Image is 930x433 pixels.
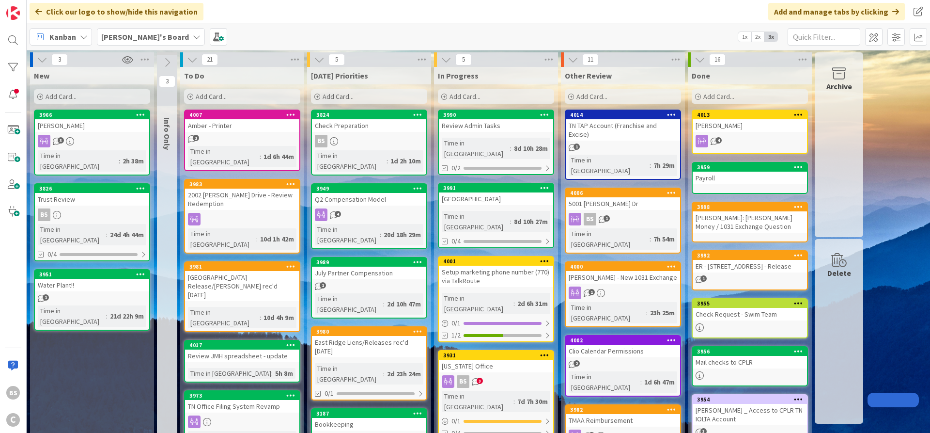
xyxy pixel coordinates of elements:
[261,151,296,162] div: 1d 6h 44m
[693,203,807,233] div: 3998[PERSON_NAME]: [PERSON_NAME] Money / 1031 Exchange Question
[311,71,368,80] span: Today's Priorities
[457,375,469,388] div: BS
[43,294,49,301] span: 1
[34,183,150,261] a: 3826Trust ReviewBSTime in [GEOGRAPHIC_DATA]:24d 4h 44m0/4
[439,111,553,132] div: 3990Review Admin Tasks
[693,299,807,308] div: 3955
[312,184,426,206] div: 3949Q2 Compensation Model
[35,270,149,279] div: 3951
[827,267,851,279] div: Delete
[196,92,227,101] span: Add Card...
[442,391,513,412] div: Time in [GEOGRAPHIC_DATA]
[570,112,680,118] div: 4014
[565,335,681,397] a: 4002Clio Calendar PermissionsTime in [GEOGRAPHIC_DATA]:1d 6h 47m
[738,32,751,42] span: 1x
[38,150,119,172] div: Time in [GEOGRAPHIC_DATA]
[185,189,299,210] div: 2002 [PERSON_NAME] Drive - Review Redemption
[35,270,149,291] div: 3951Water Plant!!
[443,258,553,265] div: 4001
[582,54,599,65] span: 11
[312,258,426,279] div: 3989July Partner Compensation
[189,181,299,188] div: 3983
[697,164,807,171] div: 3959
[510,143,511,154] span: :
[692,298,808,338] a: 3955Check Request - Swim Team
[439,351,553,372] div: 3931[US_STATE] Office
[751,32,764,42] span: 2x
[35,184,149,193] div: 3826
[108,229,146,240] div: 24d 4h 44m
[569,228,650,250] div: Time in [GEOGRAPHIC_DATA]
[566,271,680,284] div: [PERSON_NAME] - New 1031 Exchange
[642,377,677,387] div: 1d 6h 47m
[646,307,648,318] span: :
[439,184,553,205] div: 3991[GEOGRAPHIC_DATA]
[693,119,807,132] div: [PERSON_NAME]
[312,327,426,357] div: 3980East Ridge Liens/Releases rec'd [DATE]
[106,311,108,321] span: :
[451,318,461,328] span: 0 / 1
[651,160,677,171] div: 7h 29m
[388,156,423,166] div: 1d 2h 10m
[58,137,64,144] span: 3
[312,409,426,418] div: 3187
[442,138,510,159] div: Time in [GEOGRAPHIC_DATA]
[311,183,427,249] a: 3949Q2 Compensation ModelTime in [GEOGRAPHIC_DATA]:20d 18h 29m
[184,71,204,80] span: To Do
[566,336,680,357] div: 4002Clio Calendar Permissions
[438,71,479,80] span: In Progress
[383,369,385,379] span: :
[311,326,427,401] a: 3980East Ridge Liens/Releases rec'd [DATE]Time in [GEOGRAPHIC_DATA]:2d 23h 24m0/1
[439,111,553,119] div: 3990
[185,111,299,132] div: 4007Amber - Printer
[566,414,680,427] div: TMAA Reimbursement
[385,369,423,379] div: 2d 23h 24m
[693,163,807,184] div: 3959Payroll
[260,151,261,162] span: :
[693,211,807,233] div: [PERSON_NAME]: [PERSON_NAME] Money / 1031 Exchange Question
[651,234,677,244] div: 7h 54m
[439,351,553,360] div: 3931
[566,262,680,271] div: 4000
[697,112,807,118] div: 4013
[30,3,203,20] div: Click our logo to show/hide this navigation
[693,395,807,404] div: 3954
[38,208,50,221] div: BS
[449,92,480,101] span: Add Card...
[188,307,260,328] div: Time in [GEOGRAPHIC_DATA]
[39,271,149,278] div: 3951
[184,110,300,171] a: 4007Amber - PrinterTime in [GEOGRAPHIC_DATA]:1d 6h 44m
[312,267,426,279] div: July Partner Compensation
[38,224,106,245] div: Time in [GEOGRAPHIC_DATA]
[185,341,299,362] div: 4017Review JMH spreadsheet - update
[513,298,515,309] span: :
[693,347,807,356] div: 3956
[451,163,461,173] span: 0/2
[312,111,426,132] div: 3824Check Preparation
[697,204,807,210] div: 3998
[511,143,550,154] div: 8d 10h 28m
[34,269,150,331] a: 3951Water Plant!!Time in [GEOGRAPHIC_DATA]:21d 22h 9m
[439,192,553,205] div: [GEOGRAPHIC_DATA]
[566,189,680,210] div: 40065001 [PERSON_NAME] Dr
[693,111,807,119] div: 4013
[188,228,256,250] div: Time in [GEOGRAPHIC_DATA]
[513,396,515,407] span: :
[569,302,646,323] div: Time in [GEOGRAPHIC_DATA]
[312,327,426,336] div: 3980
[703,92,734,101] span: Add Card...
[185,180,299,189] div: 3983
[273,368,295,379] div: 5h 8m
[162,117,172,150] span: Info Only
[692,346,808,386] a: 3956Mail checks to CPLR
[188,146,260,167] div: Time in [GEOGRAPHIC_DATA]
[320,282,326,289] span: 1
[325,388,334,399] span: 0/1
[515,298,550,309] div: 2d 6h 31m
[49,31,76,43] span: Kanban
[193,135,199,141] span: 1
[185,180,299,210] div: 39832002 [PERSON_NAME] Drive - Review Redemption
[439,184,553,192] div: 3991
[6,6,20,20] img: Visit kanbanzone.com
[569,371,640,393] div: Time in [GEOGRAPHIC_DATA]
